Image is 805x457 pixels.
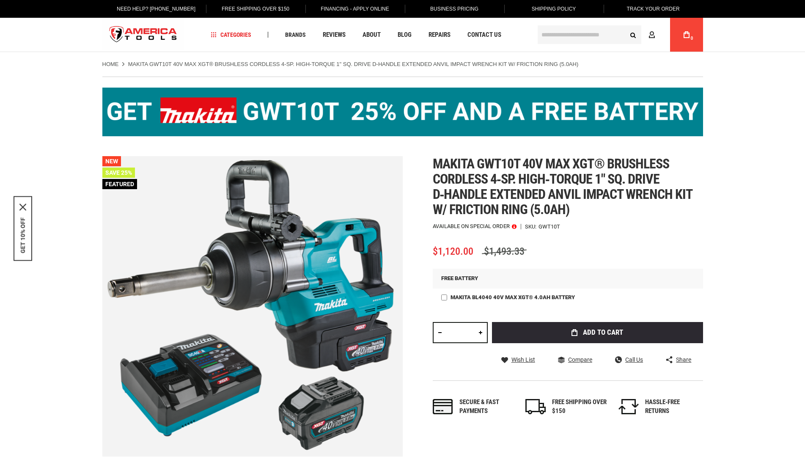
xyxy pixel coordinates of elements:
[538,224,560,229] div: GWT10T
[128,61,579,67] strong: Makita GWT10T 40V max XGT® Brushless Cordless 4‑Sp. High‑Torque 1" Sq. Drive D‑Handle Extended An...
[558,356,592,363] a: Compare
[552,398,607,416] div: FREE SHIPPING OVER $150
[482,245,527,257] span: $1,493.33
[429,32,451,38] span: Repairs
[102,88,703,136] img: BOGO: Buy the Makita® XGT IMpact Wrench (GWT10T), get the BL4040 4ah Battery FREE!
[583,329,623,336] span: Add to Cart
[363,32,381,38] span: About
[319,29,349,41] a: Reviews
[618,399,639,414] img: returns
[281,29,310,41] a: Brands
[433,223,517,229] p: Available on Special Order
[285,32,306,38] span: Brands
[433,399,453,414] img: payments
[639,155,805,457] iframe: LiveChat chat widget
[679,18,695,52] a: 0
[207,29,255,41] a: Categories
[525,399,546,414] img: shipping
[19,204,26,211] svg: close icon
[467,32,501,38] span: Contact Us
[459,398,514,416] div: Secure & fast payments
[492,322,703,343] button: Add to Cart
[625,357,643,363] span: Call Us
[532,6,576,12] span: Shipping Policy
[441,275,478,281] span: FREE BATTERY
[464,29,505,41] a: Contact Us
[691,36,693,41] span: 0
[625,27,641,43] button: Search
[398,32,412,38] span: Blog
[102,19,184,51] a: store logo
[525,224,538,229] strong: SKU
[511,357,535,363] span: Wish List
[19,204,26,211] button: Close
[102,19,184,51] img: America Tools
[323,32,346,38] span: Reviews
[615,356,643,363] a: Call Us
[394,29,415,41] a: Blog
[568,357,592,363] span: Compare
[102,156,403,457] img: Makita GWT10T 40V max XGT® Brushless Cordless 4‑Sp. High‑Torque 1" Sq. Drive D‑Handle Extended An...
[451,294,575,300] span: Makita BL4040 40V max XGT® 4.0Ah Battery
[433,156,692,217] span: Makita gwt10t 40v max xgt® brushless cordless 4‑sp. high‑torque 1" sq. drive d‑handle extended an...
[102,61,119,68] a: Home
[19,217,26,253] button: GET 10% OFF
[433,245,473,257] span: $1,120.00
[501,356,535,363] a: Wish List
[359,29,385,41] a: About
[211,32,251,38] span: Categories
[425,29,454,41] a: Repairs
